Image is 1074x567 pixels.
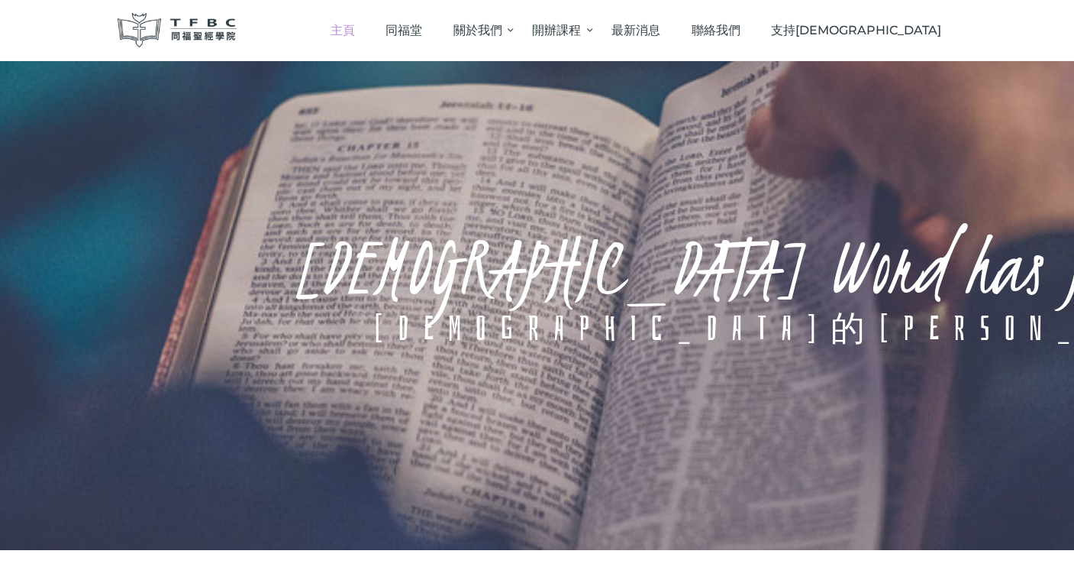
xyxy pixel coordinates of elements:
a: 開辦課程 [517,8,596,53]
span: 最新消息 [611,23,660,37]
img: 同福聖經學院 TFBC [118,13,237,47]
a: 支持[DEMOGRAPHIC_DATA] [756,8,957,53]
div: 的 [830,312,880,344]
span: 關於我們 [453,23,502,37]
span: 同福堂 [385,23,422,37]
span: 主頁 [331,23,355,37]
a: 最新消息 [596,8,676,53]
span: 開辦課程 [532,23,581,37]
span: 支持[DEMOGRAPHIC_DATA] [771,23,941,37]
a: 聯絡我們 [676,8,756,53]
div: [DEMOGRAPHIC_DATA] [375,312,830,344]
a: 主頁 [314,8,370,53]
a: 關於我們 [438,8,518,53]
a: 同福堂 [370,8,438,53]
span: 聯絡我們 [692,23,740,37]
